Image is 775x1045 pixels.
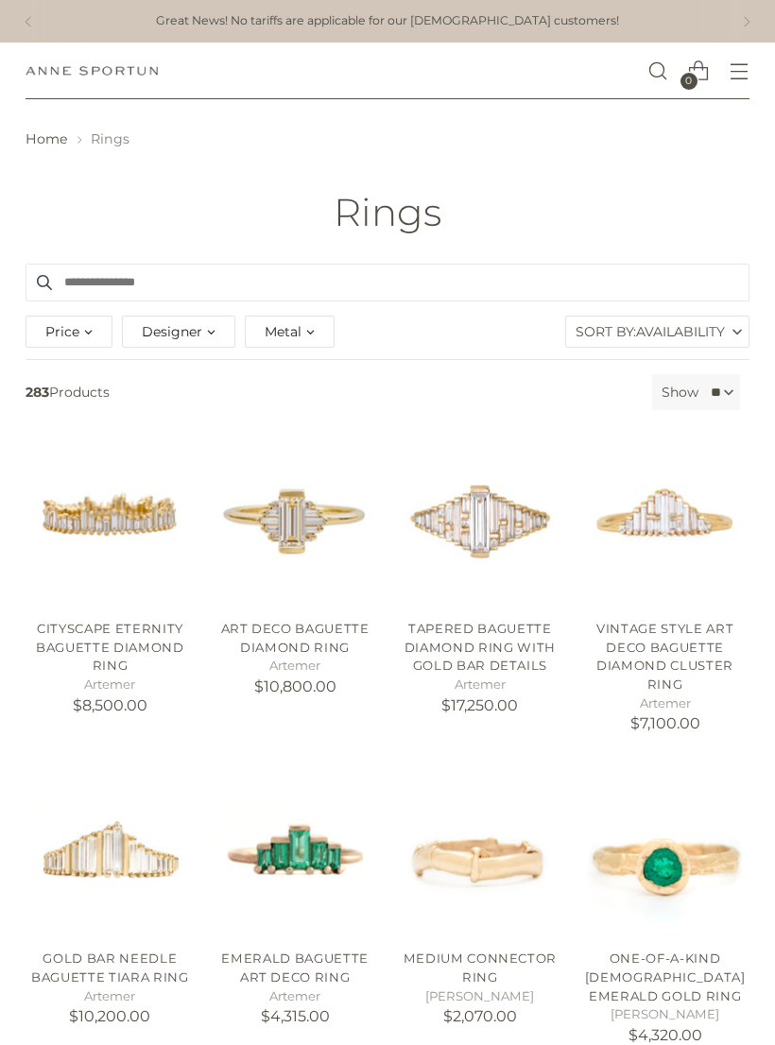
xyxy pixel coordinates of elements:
[629,1026,702,1044] span: $4,320.00
[443,1007,517,1025] span: $2,070.00
[580,694,749,713] h5: Artemer
[26,129,749,149] nav: breadcrumbs
[26,384,49,401] b: 283
[31,951,189,985] a: Gold Bar Needle Baguette Tiara Ring
[334,192,441,233] h1: Rings
[580,436,749,605] a: Vintage Style Art Deco Baguette Diamond Cluster Ring
[45,321,79,342] span: Price
[211,765,380,934] a: Emerald Baguette Art Deco Ring
[680,52,718,91] a: Open cart modal
[580,765,749,934] a: One-of-a-Kind Colombian Emerald Gold Ring
[211,436,380,605] a: Art Deco Baguette Diamond Ring
[221,621,370,655] a: Art Deco Baguette Diamond Ring
[261,1007,330,1025] span: $4,315.00
[405,621,556,673] a: Tapered Baguette Diamond Ring with Gold Bar Details
[36,621,184,673] a: Cityscape Eternity Baguette Diamond Ring
[396,436,565,605] a: Tapered Baguette Diamond Ring with Gold Bar Details
[91,130,129,147] span: Rings
[396,676,565,694] h5: Artemer
[26,765,195,934] a: Gold Bar Needle Baguette Tiara Ring
[720,52,759,91] button: Open menu modal
[156,12,619,30] a: Great News! No tariffs are applicable for our [DEMOGRAPHIC_DATA] customers!
[221,951,369,985] a: Emerald Baguette Art Deco Ring
[26,676,195,694] h5: Artemer
[680,73,697,90] span: 0
[404,951,558,985] a: Medium Connector Ring
[26,264,749,301] input: Search products
[441,696,518,714] span: $17,250.00
[630,714,700,732] span: $7,100.00
[26,436,195,605] a: Cityscape Eternity Baguette Diamond Ring
[636,317,725,347] span: Availability
[596,621,733,692] a: Vintage Style Art Deco Baguette Diamond Cluster Ring
[662,383,698,403] label: Show
[18,374,645,410] span: Products
[26,987,195,1006] h5: Artemer
[639,52,678,91] a: Open search modal
[73,696,147,714] span: $8,500.00
[69,1007,150,1025] span: $10,200.00
[26,66,158,76] a: Anne Sportun Fine Jewellery
[254,677,336,695] span: $10,800.00
[26,130,68,147] a: Home
[265,321,301,342] span: Metal
[396,765,565,934] a: Medium Connector Ring
[211,987,380,1006] h5: Artemer
[211,657,380,676] h5: Artemer
[585,951,746,1002] a: One-of-a-Kind [DEMOGRAPHIC_DATA] Emerald Gold Ring
[396,987,565,1006] h5: [PERSON_NAME]
[566,317,749,347] label: Sort By:Availability
[142,321,202,342] span: Designer
[580,1005,749,1024] h5: [PERSON_NAME]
